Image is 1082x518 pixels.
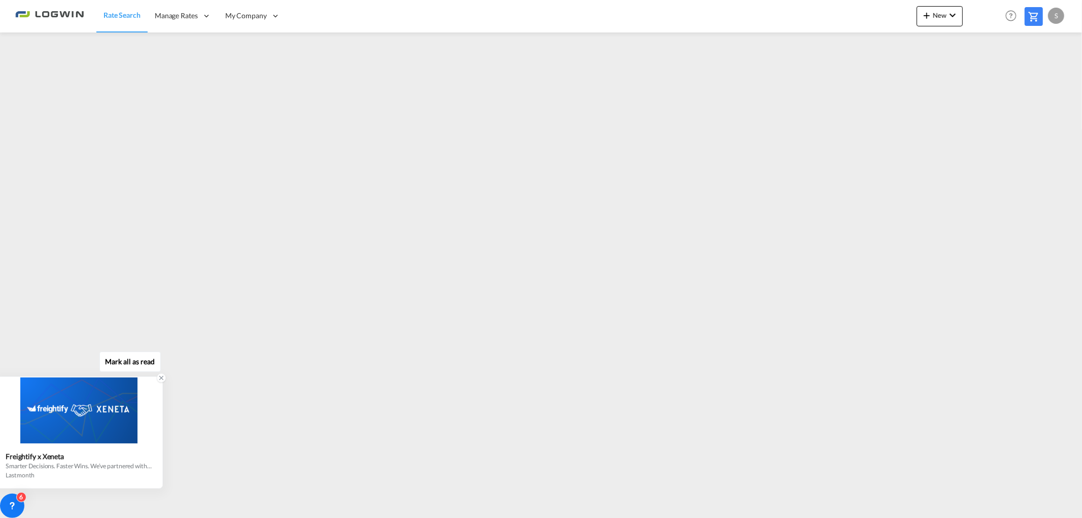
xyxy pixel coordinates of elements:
[921,9,933,21] md-icon: icon-plus 400-fg
[1002,7,1020,24] span: Help
[1048,8,1064,24] div: S
[103,11,141,19] span: Rate Search
[225,11,267,21] span: My Company
[1002,7,1025,25] div: Help
[947,9,959,21] md-icon: icon-chevron-down
[155,11,198,21] span: Manage Rates
[921,11,959,19] span: New
[15,5,84,27] img: 2761ae10d95411efa20a1f5e0282d2d7.png
[917,6,963,26] button: icon-plus 400-fgNewicon-chevron-down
